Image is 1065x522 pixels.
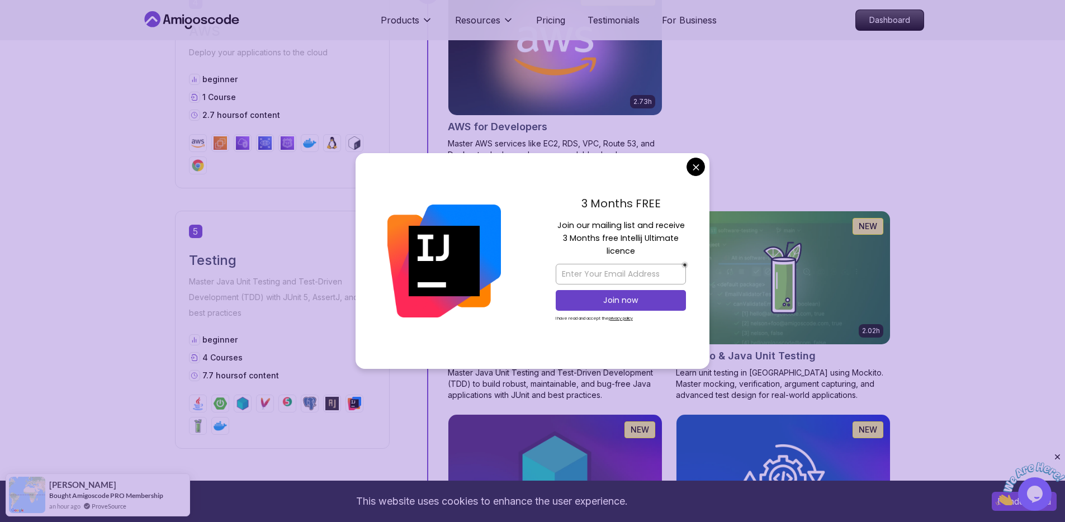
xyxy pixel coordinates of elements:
h2: AWS for Developers [448,119,547,135]
p: Dashboard [856,10,924,30]
p: Learn unit testing in [GEOGRAPHIC_DATA] using Mockito. Master mocking, verification, argument cap... [676,367,891,401]
img: rds logo [258,136,272,150]
button: Resources [455,13,514,36]
h2: Testing [189,251,376,269]
span: [PERSON_NAME] [49,480,116,490]
button: Products [381,13,433,36]
span: an hour ago [49,501,81,511]
p: beginner [202,74,238,85]
img: provesource social proof notification image [9,477,45,513]
p: Master AWS services like EC2, RDS, VPC, Route 53, and Docker to deploy and manage scalable cloud ... [448,138,662,172]
span: 5 [189,225,202,238]
img: route53 logo [281,136,294,150]
p: beginner [202,334,238,345]
p: 2.02h [862,326,880,335]
img: chrome logo [191,159,205,172]
img: spring-boot logo [214,397,227,410]
img: assertj logo [325,397,339,410]
h2: Mockito & Java Unit Testing [676,348,816,364]
p: Resources [455,13,500,27]
p: NEW [631,424,649,435]
img: mockito logo [191,419,205,433]
a: For Business [662,13,717,27]
img: bash logo [348,136,361,150]
img: docker logo [303,136,316,150]
span: Bought [49,491,71,500]
img: docker logo [214,419,227,433]
img: junit logo [281,397,294,410]
img: vpc logo [236,136,249,150]
p: 7.7 hours of content [202,370,279,381]
img: Mockito & Java Unit Testing card [676,211,890,344]
img: postgres logo [303,397,316,410]
p: NEW [859,221,877,232]
img: linux logo [325,136,339,150]
p: 2.7 hours of content [202,110,280,121]
img: testcontainers logo [236,397,249,410]
a: Pricing [536,13,565,27]
img: aws logo [191,136,205,150]
span: 4 Courses [202,353,243,362]
a: Testimonials [588,13,640,27]
p: NEW [859,424,877,435]
div: This website uses cookies to enhance the user experience. [8,489,975,514]
p: 2.73h [633,97,652,106]
span: 1 Course [202,92,236,102]
a: Dashboard [855,10,924,31]
a: Mockito & Java Unit Testing card2.02hNEWMockito & Java Unit TestingLearn unit testing in [GEOGRAP... [676,211,891,401]
img: maven logo [258,397,272,410]
img: intellij logo [348,397,361,410]
img: ec2 logo [214,136,227,150]
button: Accept cookies [992,492,1057,511]
a: ProveSource [92,501,126,511]
p: Products [381,13,419,27]
img: java logo [191,397,205,410]
a: Amigoscode PRO Membership [72,491,163,500]
p: Master Java Unit Testing and Test-Driven Development (TDD) to build robust, maintainable, and bug... [448,367,662,401]
iframe: chat widget [996,452,1065,505]
p: Master Java Unit Testing and Test-Driven Development (TDD) with JUnit 5, AssertJ, and best practices [189,274,376,321]
p: Deploy your applications to the cloud [189,45,376,60]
